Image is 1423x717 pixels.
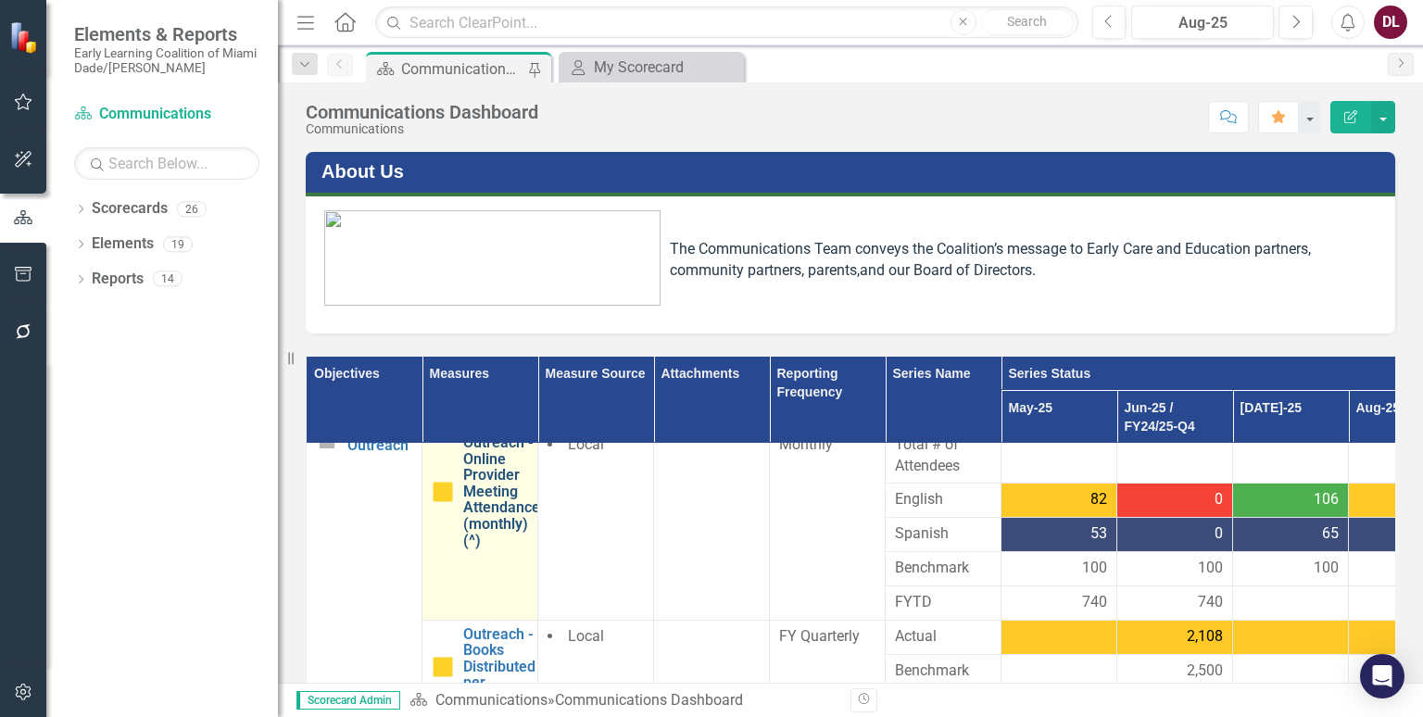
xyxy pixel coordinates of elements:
td: Double-Click to Edit Right Click for Context Menu [422,429,538,621]
span: 53 [1090,523,1107,545]
td: Double-Click to Edit [1233,483,1349,517]
span: Elements & Reports [74,23,259,45]
button: DL [1374,6,1407,39]
td: Double-Click to Edit [886,551,1001,585]
td: Double-Click to Edit [1233,517,1349,551]
a: Communications [74,104,259,125]
td: Double-Click to Edit [1117,429,1233,484]
div: Communications Dashboard [555,691,743,709]
div: Open Intercom Messenger [1360,654,1404,698]
a: Elements [92,233,154,255]
span: Benchmark [895,660,991,682]
button: Search [981,9,1074,35]
td: Double-Click to Edit [654,429,770,621]
span: Actual [895,626,991,648]
td: Double-Click to Edit [1001,483,1117,517]
img: ClearPoint Strategy [8,19,44,55]
span: Search [1007,14,1047,29]
h3: About Us [321,161,1386,182]
td: Double-Click to Edit [1117,483,1233,517]
span: 100 [1314,558,1339,579]
td: Double-Click to Edit [1117,620,1233,654]
div: 14 [153,271,183,287]
td: Double-Click to Edit [886,517,1001,551]
div: 19 [163,236,193,252]
span: Total # of Attendees [895,434,991,477]
a: Scorecards [92,198,168,220]
span: 106 [1314,489,1339,510]
a: Outreach - Online Provider Meeting Attendance (monthly) (^) [463,434,540,548]
a: Reports [92,269,144,290]
span: Scorecard Admin [296,691,400,710]
a: My Scorecard [563,56,739,79]
div: Communications Dashboard [401,57,523,81]
img: commmunications-01%20v2.png [324,210,661,306]
td: Double-Click to Edit [1117,517,1233,551]
div: FY Quarterly [779,626,875,648]
td: Double-Click to Edit [886,620,1001,654]
a: Communications [435,691,548,709]
div: Communications [306,122,538,136]
td: Double-Click to Edit [1117,551,1233,585]
td: Double-Click to Edit [1233,551,1349,585]
td: Double-Click to Edit [538,429,654,621]
td: Double-Click to Edit [886,429,1001,484]
span: 0 [1215,489,1223,510]
span: 100 [1082,558,1107,579]
img: Caution [432,656,454,678]
button: Aug-25 [1131,6,1274,39]
span: 2,500 [1187,660,1223,682]
small: Early Learning Coalition of Miami Dade/[PERSON_NAME] [74,45,259,76]
span: Benchmark [895,558,991,579]
div: My Scorecard [594,56,739,79]
td: Double-Click to Edit [1001,429,1117,484]
p: The Communications Team conveys the Coalition’s message to Early Care and Education partners, com... [324,235,1377,282]
td: Double-Click to Edit [1233,429,1349,484]
span: 65 [1322,523,1339,545]
span: 0 [1215,523,1223,545]
span: FYTD [895,592,991,613]
td: Double-Click to Edit [886,483,1001,517]
a: Outreach [347,437,412,454]
span: 2,108 [1187,626,1223,648]
span: 82 [1090,489,1107,510]
span: 740 [1198,592,1223,613]
a: Outreach - Books Distributed per Quarter (^) [463,626,535,708]
span: Local [568,627,604,645]
span: Spanish [895,523,991,545]
span: Local [568,435,604,453]
img: Caution [432,481,454,503]
div: Aug-25 [1138,12,1267,34]
td: Double-Click to Edit [1001,551,1117,585]
span: 100 [1198,558,1223,579]
input: Search Below... [74,147,259,180]
span: 740 [1082,592,1107,613]
img: Not Defined [316,434,338,457]
td: Double-Click to Edit [886,654,1001,688]
td: Double-Click to Edit [1001,517,1117,551]
div: 26 [177,201,207,217]
td: Double-Click to Edit [1117,654,1233,688]
div: Monthly [779,434,875,456]
div: Communications Dashboard [306,102,538,122]
div: » [409,690,837,711]
input: Search ClearPoint... [375,6,1077,39]
td: Double-Click to Edit [770,429,886,621]
span: English [895,489,991,510]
